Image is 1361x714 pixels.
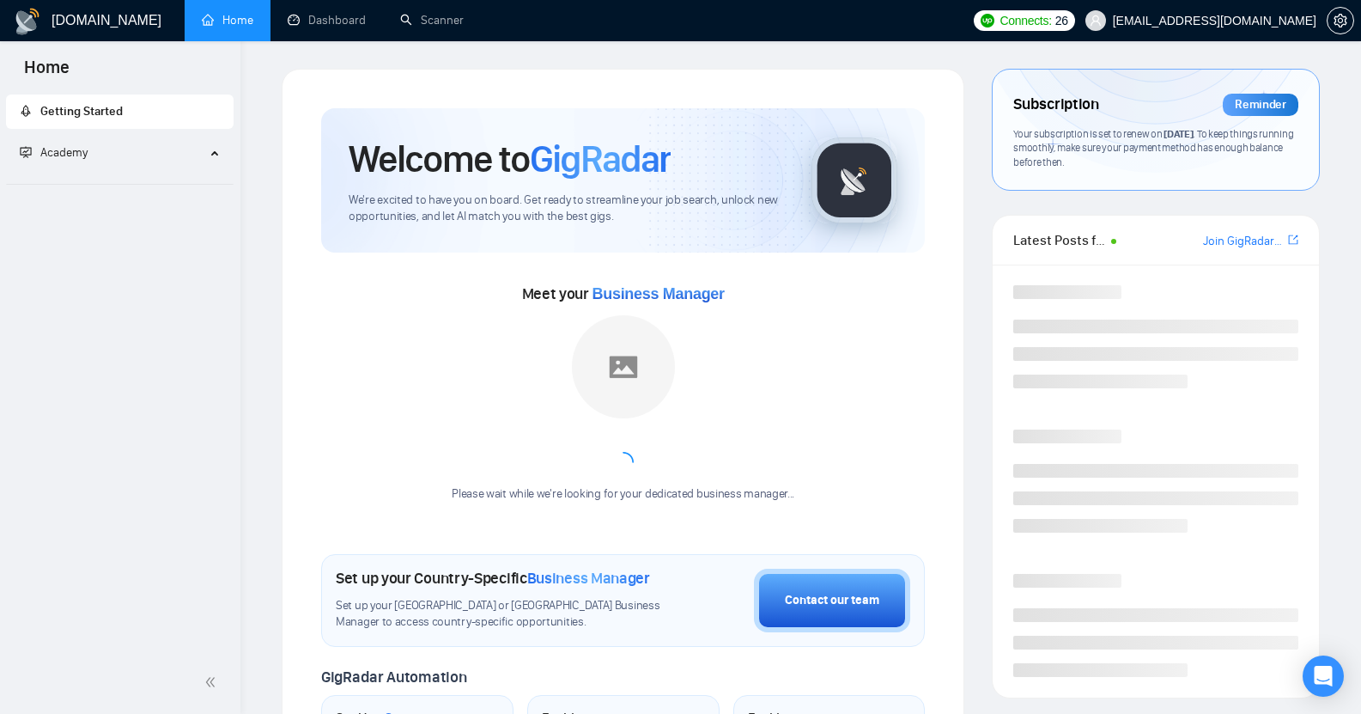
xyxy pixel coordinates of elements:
[1328,14,1353,27] span: setting
[785,591,879,610] div: Contact our team
[6,177,234,188] li: Academy Homepage
[288,13,366,27] a: dashboardDashboard
[1013,229,1106,251] span: Latest Posts from the GigRadar Community
[20,105,32,117] span: rocket
[1055,11,1068,30] span: 26
[1203,232,1285,251] a: Join GigRadar Slack Community
[336,598,668,631] span: Set up your [GEOGRAPHIC_DATA] or [GEOGRAPHIC_DATA] Business Manager to access country-specific op...
[592,285,725,302] span: Business Manager
[999,11,1051,30] span: Connects:
[14,8,41,35] img: logo
[441,486,805,503] div: Please wait while we're looking for your dedicated business manager...
[1288,232,1298,248] a: export
[321,668,466,687] span: GigRadar Automation
[400,13,464,27] a: searchScanner
[1327,14,1354,27] a: setting
[349,136,671,182] h1: Welcome to
[20,145,88,160] span: Academy
[522,284,725,303] span: Meet your
[1327,7,1354,34] button: setting
[349,192,784,225] span: We're excited to have you on board. Get ready to streamline your job search, unlock new opportuni...
[6,95,234,129] li: Getting Started
[1288,233,1298,247] span: export
[40,145,88,160] span: Academy
[811,137,897,223] img: gigradar-logo.png
[40,104,123,119] span: Getting Started
[530,136,671,182] span: GigRadar
[572,315,675,418] img: placeholder.png
[981,14,994,27] img: upwork-logo.png
[204,674,222,691] span: double-left
[336,569,650,588] h1: Set up your Country-Specific
[527,569,650,588] span: Business Manager
[1164,127,1193,140] span: [DATE]
[1013,127,1293,168] span: Your subscription is set to renew on . To keep things running smoothly, make sure your payment me...
[20,146,32,158] span: fund-projection-screen
[1223,94,1298,116] div: Reminder
[1303,656,1344,697] div: Open Intercom Messenger
[202,13,253,27] a: homeHome
[754,569,910,632] button: Contact our team
[610,449,637,477] span: loading
[1013,90,1098,119] span: Subscription
[10,55,83,91] span: Home
[1090,15,1102,27] span: user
